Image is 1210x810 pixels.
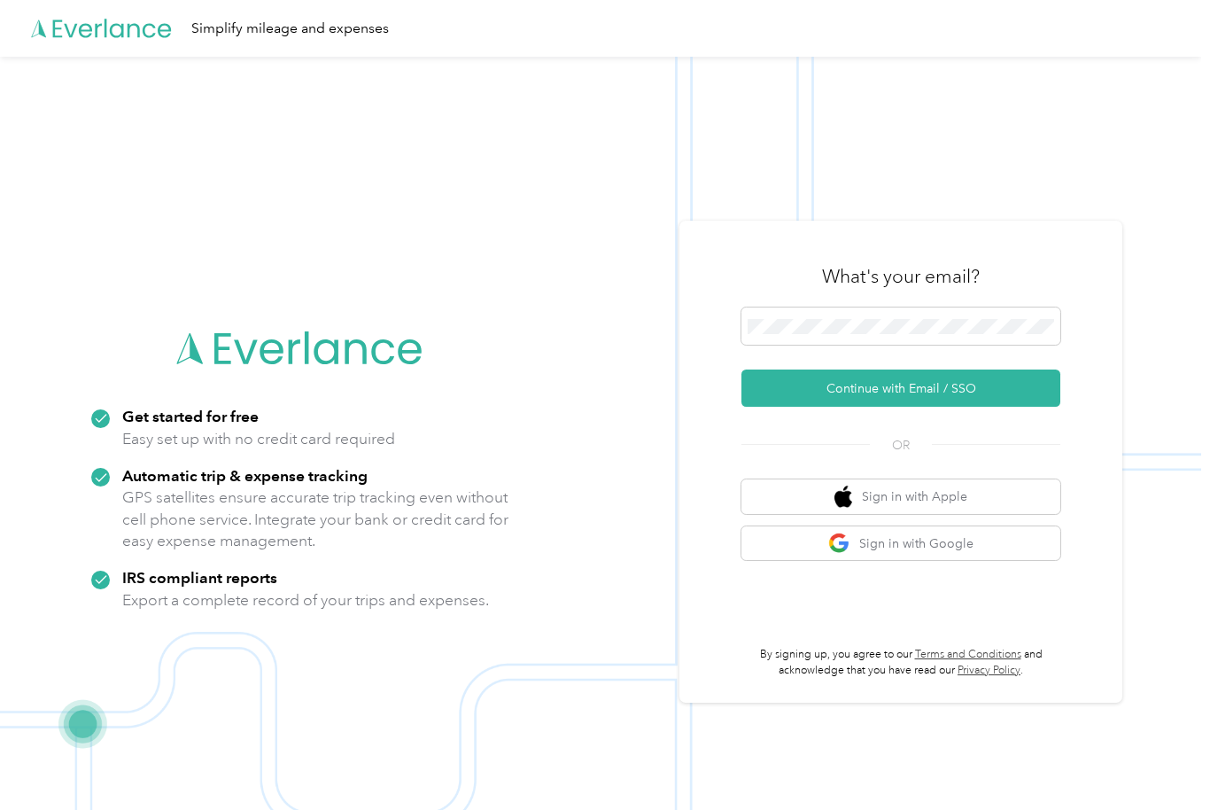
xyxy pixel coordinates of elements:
[822,264,980,289] h3: What's your email?
[122,568,277,587] strong: IRS compliant reports
[191,18,389,40] div: Simplify mileage and expenses
[915,648,1021,661] a: Terms and Conditions
[741,370,1060,407] button: Continue with Email / SSO
[958,664,1020,677] a: Privacy Policy
[870,436,932,455] span: OR
[122,589,489,611] p: Export a complete record of your trips and expenses.
[122,428,395,450] p: Easy set up with no credit card required
[122,487,509,552] p: GPS satellites ensure accurate trip tracking even without cell phone service. Integrate your bank...
[834,486,852,508] img: apple logo
[741,526,1060,561] button: google logoSign in with Google
[122,466,368,485] strong: Automatic trip & expense tracking
[122,407,259,425] strong: Get started for free
[828,533,850,555] img: google logo
[741,479,1060,514] button: apple logoSign in with Apple
[741,647,1060,678] p: By signing up, you agree to our and acknowledge that you have read our .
